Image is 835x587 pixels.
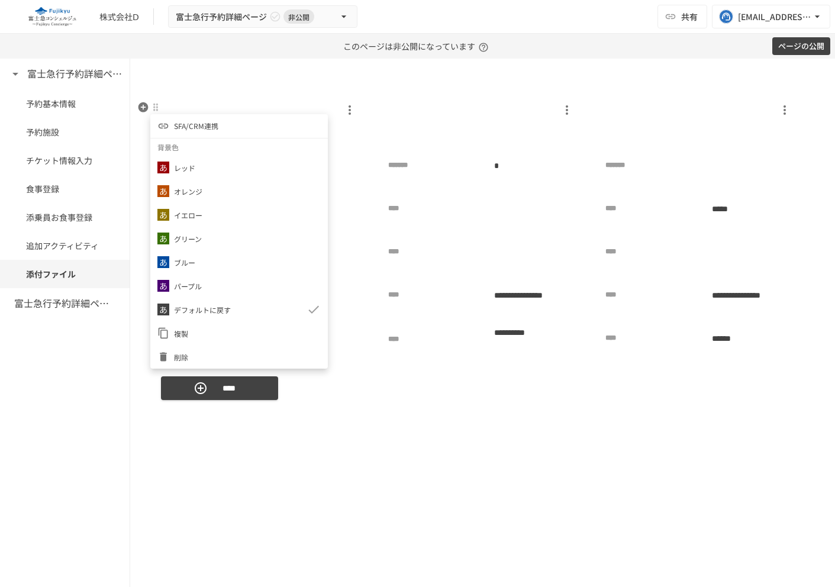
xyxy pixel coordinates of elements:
span: 削除 [174,351,321,363]
span: SFA/CRM連携 [174,120,218,131]
p: ブルー [174,257,195,268]
p: 背景色 [157,141,179,153]
p: レッド [174,162,195,173]
p: デフォルトに戻す [174,304,231,315]
span: 複製 [174,328,321,339]
p: オレンジ [174,186,202,197]
p: グリーン [174,233,202,244]
p: イエロー [174,209,202,221]
p: パープル [174,280,202,292]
